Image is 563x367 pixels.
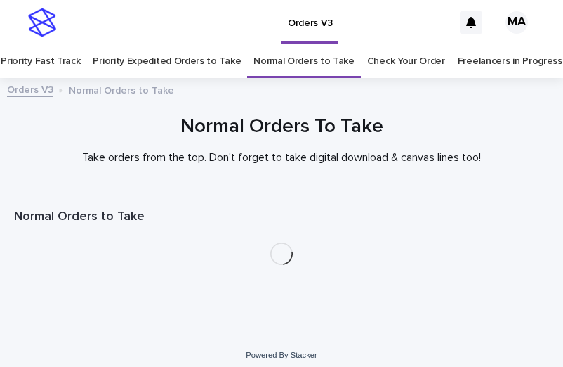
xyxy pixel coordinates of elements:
[1,45,80,78] a: Priority Fast Track
[28,8,56,37] img: stacker-logo-s-only.png
[14,114,549,140] h1: Normal Orders To Take
[93,45,241,78] a: Priority Expedited Orders to Take
[367,45,445,78] a: Check Your Order
[253,45,355,78] a: Normal Orders to Take
[505,11,528,34] div: MA
[14,151,549,165] p: Take orders from the top. Don't forget to take digital download & canvas lines too!
[458,45,562,78] a: Freelancers in Progress
[69,82,174,97] p: Normal Orders to Take
[246,351,317,359] a: Powered By Stacker
[14,209,549,226] h1: Normal Orders to Take
[7,81,53,97] a: Orders V3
